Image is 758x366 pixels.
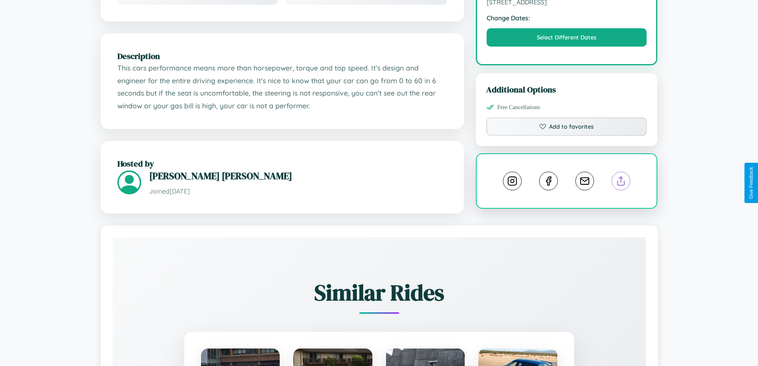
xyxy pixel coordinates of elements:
[748,167,754,199] div: Give Feedback
[117,50,447,62] h2: Description
[486,117,647,136] button: Add to favorites
[117,158,447,169] h2: Hosted by
[487,28,647,47] button: Select Different Dates
[487,14,647,22] strong: Change Dates:
[140,277,618,308] h2: Similar Rides
[117,62,447,112] p: This cars performance means more than horsepower, torque and top speed. It’s design and engineer ...
[497,104,540,111] span: Free Cancellations
[486,84,647,95] h3: Additional Options
[149,169,447,182] h3: [PERSON_NAME] [PERSON_NAME]
[149,186,447,197] p: Joined [DATE]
